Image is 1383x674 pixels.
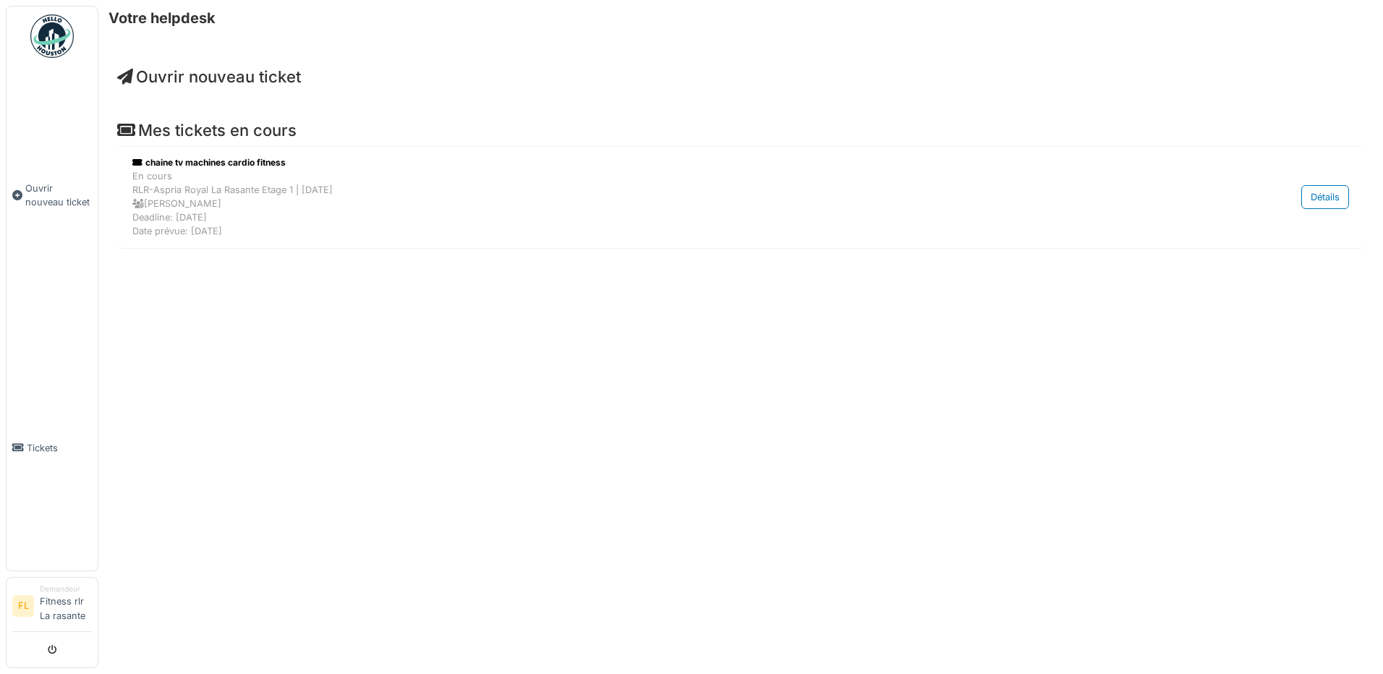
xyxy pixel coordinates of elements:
[129,153,1353,242] a: chaine tv machines cardio fitness En coursRLR-Aspria Royal La Rasante Etage 1 | [DATE] [PERSON_NA...
[7,325,98,571] a: Tickets
[25,182,92,209] span: Ouvrir nouveau ticket
[12,584,92,632] a: FL DemandeurFitness rlr La rasante
[30,14,74,58] img: Badge_color-CXgf-gQk.svg
[1301,185,1349,209] div: Détails
[12,595,34,617] li: FL
[7,66,98,325] a: Ouvrir nouveau ticket
[40,584,92,594] div: Demandeur
[132,156,1172,169] div: chaine tv machines cardio fitness
[40,584,92,628] li: Fitness rlr La rasante
[27,441,92,455] span: Tickets
[117,67,301,86] a: Ouvrir nouveau ticket
[108,9,216,27] h6: Votre helpdesk
[132,169,1172,239] div: En cours RLR-Aspria Royal La Rasante Etage 1 | [DATE] [PERSON_NAME] Deadline: [DATE] Date prévue:...
[117,121,1364,140] h4: Mes tickets en cours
